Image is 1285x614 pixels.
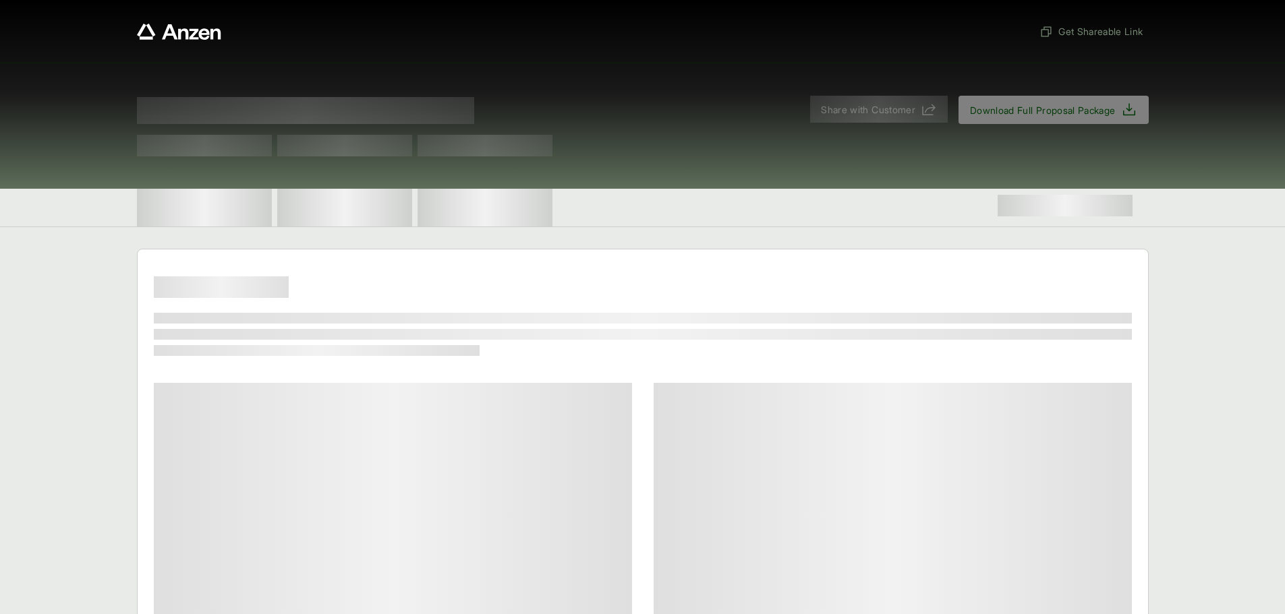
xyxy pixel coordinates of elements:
span: Test [137,135,272,156]
button: Get Shareable Link [1034,19,1148,44]
span: Test [277,135,412,156]
span: Get Shareable Link [1039,24,1143,38]
a: Anzen website [137,24,221,40]
span: Share with Customer [821,102,915,117]
span: Test [418,135,552,156]
span: Proposal for [137,97,474,124]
